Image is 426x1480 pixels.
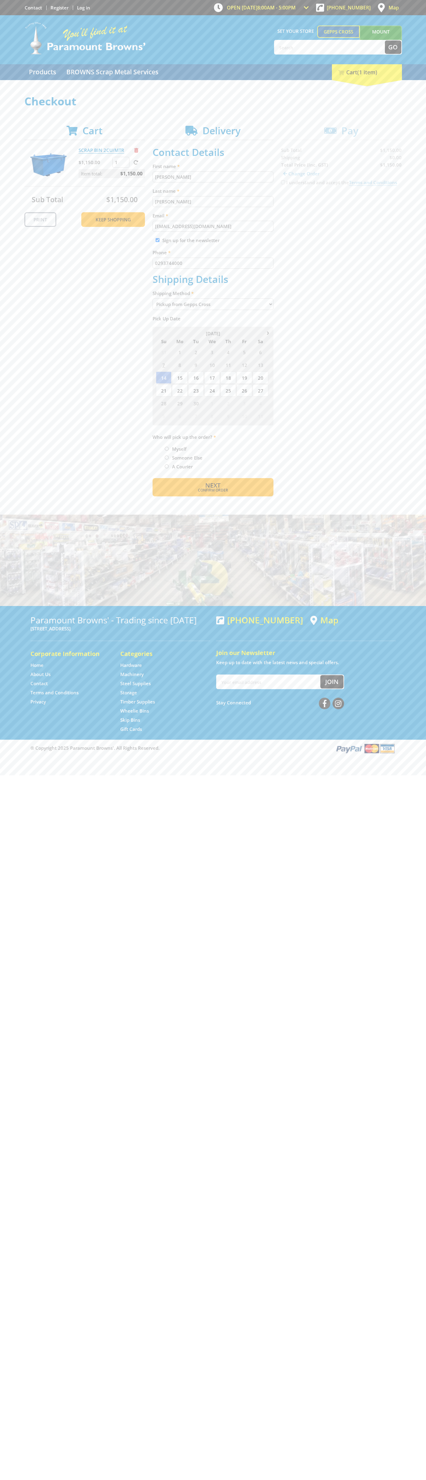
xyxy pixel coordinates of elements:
[335,743,396,754] img: PayPal, Mastercard, Visa accepted
[170,453,205,463] label: Someone Else
[172,397,188,409] span: 29
[30,671,51,678] a: Go to the About Us page
[253,410,268,422] span: 11
[332,64,402,80] div: Cart
[360,26,402,49] a: Mount [PERSON_NAME]
[188,410,204,422] span: 7
[30,615,210,625] h3: Paramount Browns' - Trading since [DATE]
[188,397,204,409] span: 30
[134,147,138,153] a: Remove from cart
[156,337,171,345] span: Su
[79,147,124,153] a: SCRAP BIN 2CU/MTR
[188,337,204,345] span: Tu
[172,346,188,358] span: 1
[156,372,171,384] span: 14
[253,359,268,371] span: 13
[30,650,108,658] h5: Corporate Information
[237,397,252,409] span: 3
[156,410,171,422] span: 5
[204,397,220,409] span: 1
[253,384,268,396] span: 27
[188,372,204,384] span: 16
[153,258,273,269] input: Please enter your telephone number.
[220,397,236,409] span: 2
[216,615,303,625] div: [PHONE_NUMBER]
[172,372,188,384] span: 15
[172,359,188,371] span: 8
[317,26,360,38] a: Gepps Cross
[172,337,188,345] span: Mo
[216,695,344,710] div: Stay Connected
[165,456,169,460] input: Please select who will pick up the order.
[220,346,236,358] span: 4
[204,359,220,371] span: 10
[170,444,188,454] label: Myself
[120,680,151,687] a: Go to the Steel Supplies page
[257,4,296,11] span: 8:00am - 5:00pm
[253,397,268,409] span: 4
[153,171,273,182] input: Please enter your first name.
[237,372,252,384] span: 19
[204,410,220,422] span: 8
[237,359,252,371] span: 12
[166,488,260,492] span: Confirm order
[204,346,220,358] span: 3
[206,330,220,337] span: [DATE]
[188,384,204,396] span: 23
[253,346,268,358] span: 6
[106,195,138,204] span: $1,150.00
[120,689,137,696] a: Go to the Storage page
[385,41,401,54] button: Go
[153,290,273,297] label: Shipping Method
[237,410,252,422] span: 10
[83,124,103,137] span: Cart
[156,397,171,409] span: 28
[120,662,142,668] a: Go to the Hardware page
[120,717,140,723] a: Go to the Skip Bins page
[204,372,220,384] span: 17
[156,359,171,371] span: 7
[220,337,236,345] span: Th
[153,298,273,310] select: Please select a shipping method.
[156,346,171,358] span: 31
[77,5,90,11] a: Log in
[25,5,42,11] a: Go to the Contact page
[153,478,273,496] button: Next Confirm order
[120,708,149,714] a: Go to the Wheelie Bins page
[153,196,273,207] input: Please enter your last name.
[216,649,396,657] h5: Join our Newsletter
[153,249,273,256] label: Phone
[24,95,402,107] h1: Checkout
[32,195,63,204] span: Sub Total
[204,384,220,396] span: 24
[30,699,46,705] a: Go to the Privacy page
[202,124,241,137] span: Delivery
[220,410,236,422] span: 9
[216,659,396,666] p: Keep up to date with the latest news and special offers.
[188,346,204,358] span: 2
[227,4,296,11] span: OPEN [DATE]
[120,699,155,705] a: Go to the Timber Supplies page
[253,372,268,384] span: 20
[24,21,146,55] img: Paramount Browns'
[205,481,220,489] span: Next
[165,447,169,451] input: Please select who will pick up the order.
[120,726,142,732] a: Go to the Gift Cards page
[253,337,268,345] span: Sa
[170,461,195,472] label: A Courier
[30,146,67,183] img: SCRAP BIN 2CU/MTR
[153,146,273,158] h2: Contact Details
[24,212,56,227] a: Print
[79,169,145,178] p: Item total:
[310,615,338,625] a: View a map of Gepps Cross location
[153,163,273,170] label: First name
[220,384,236,396] span: 25
[153,212,273,219] label: Email
[51,5,69,11] a: Go to the registration page
[30,689,79,696] a: Go to the Terms and Conditions page
[79,159,111,166] p: $1,150.00
[204,337,220,345] span: We
[237,337,252,345] span: Fr
[156,384,171,396] span: 21
[274,26,318,37] span: Set your store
